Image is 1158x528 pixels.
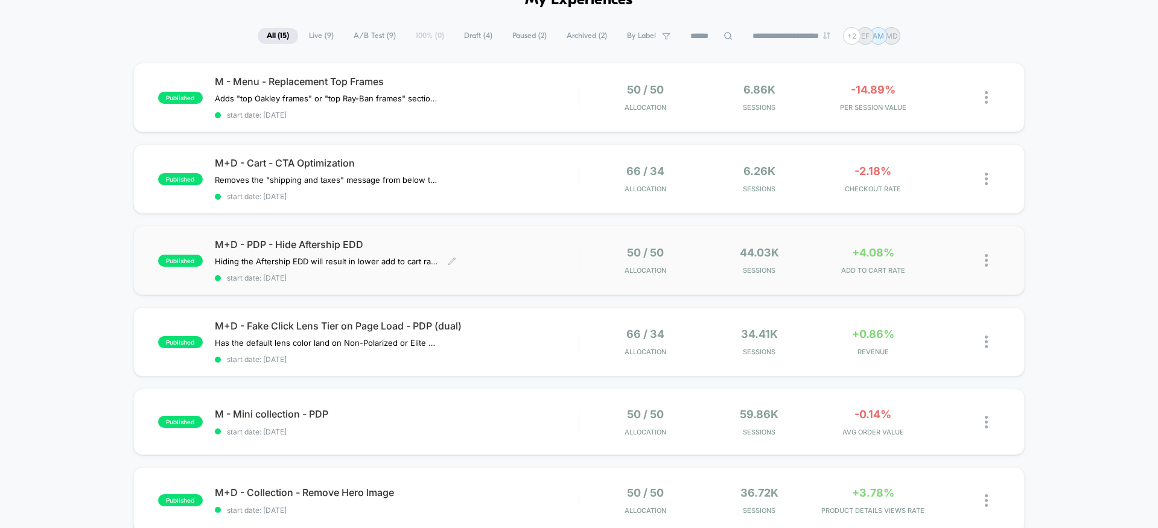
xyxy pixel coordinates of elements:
[345,28,405,44] span: A/B Test ( 9 )
[743,165,775,177] span: 6.26k
[852,328,894,340] span: +0.86%
[625,185,666,193] span: Allocation
[215,320,579,332] span: M+D - Fake Click Lens Tier on Page Load - PDP (dual)
[985,173,988,185] img: close
[740,246,779,259] span: 44.03k
[625,348,666,356] span: Allocation
[819,266,927,275] span: ADD TO CART RATE
[215,273,579,282] span: start date: [DATE]
[741,328,778,340] span: 34.41k
[625,428,666,436] span: Allocation
[627,408,664,421] span: 50 / 50
[455,28,501,44] span: Draft ( 4 )
[215,256,439,266] span: Hiding the Aftership EDD will result in lower add to cart rate and conversion rate
[819,348,927,356] span: REVENUE
[503,28,556,44] span: Paused ( 2 )
[215,157,579,169] span: M+D - Cart - CTA Optimization
[215,338,439,348] span: Has the default lens color land on Non-Polarized or Elite Polarized to see if that performs bette...
[985,91,988,104] img: close
[158,416,203,428] span: published
[823,32,830,39] img: end
[985,494,988,507] img: close
[625,266,666,275] span: Allocation
[300,28,343,44] span: Live ( 9 )
[819,185,927,193] span: CHECKOUT RATE
[625,506,666,515] span: Allocation
[705,348,813,356] span: Sessions
[215,94,439,103] span: Adds "top Oakley frames" or "top Ray-Ban frames" section to replacement lenses for Oakley and Ray...
[215,355,579,364] span: start date: [DATE]
[873,31,884,40] p: AM
[215,110,579,119] span: start date: [DATE]
[740,486,778,499] span: 36.72k
[627,31,656,40] span: By Label
[705,103,813,112] span: Sessions
[705,428,813,436] span: Sessions
[158,255,203,267] span: published
[819,506,927,515] span: PRODUCT DETAILS VIEWS RATE
[861,31,870,40] p: EF
[705,266,813,275] span: Sessions
[215,175,439,185] span: Removes the "shipping and taxes" message from below the CTA and replaces it with message about re...
[740,408,778,421] span: 59.86k
[627,246,664,259] span: 50 / 50
[852,246,894,259] span: +4.08%
[705,506,813,515] span: Sessions
[819,103,927,112] span: PER SESSION VALUE
[627,486,664,499] span: 50 / 50
[985,416,988,428] img: close
[215,238,579,250] span: M+D - PDP - Hide Aftership EDD
[158,173,203,185] span: published
[215,192,579,201] span: start date: [DATE]
[215,408,579,420] span: M - Mini collection - PDP
[627,83,664,96] span: 50 / 50
[743,83,775,96] span: 6.86k
[854,165,891,177] span: -2.18%
[985,336,988,348] img: close
[626,328,664,340] span: 66 / 34
[852,486,894,499] span: +3.78%
[215,427,579,436] span: start date: [DATE]
[625,103,666,112] span: Allocation
[158,494,203,506] span: published
[215,486,579,498] span: M+D - Collection - Remove Hero Image
[886,31,898,40] p: MD
[215,506,579,515] span: start date: [DATE]
[158,92,203,104] span: published
[705,185,813,193] span: Sessions
[819,428,927,436] span: AVG ORDER VALUE
[851,83,896,96] span: -14.89%
[626,165,664,177] span: 66 / 34
[158,336,203,348] span: published
[985,254,988,267] img: close
[854,408,891,421] span: -0.14%
[558,28,616,44] span: Archived ( 2 )
[258,28,298,44] span: All ( 15 )
[843,27,861,45] div: + 2
[215,75,579,87] span: M - Menu - Replacement Top Frames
